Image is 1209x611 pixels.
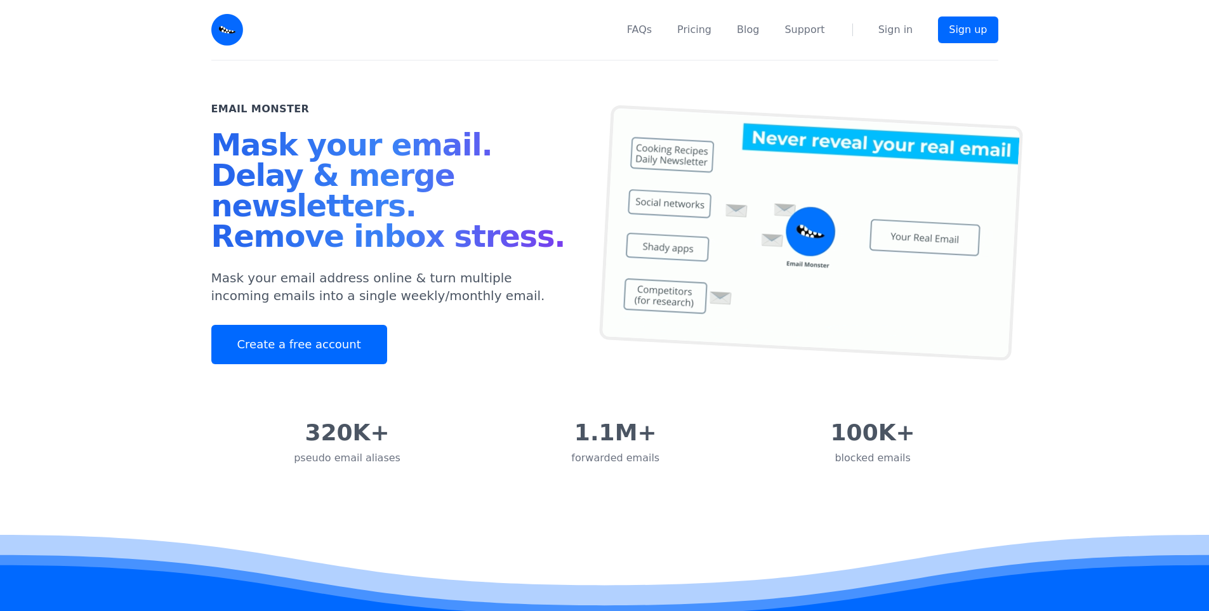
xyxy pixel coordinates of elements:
[211,129,574,256] h1: Mask your email. Delay & merge newsletters. Remove inbox stress.
[211,14,243,46] img: Email Monster
[571,450,659,466] div: forwarded emails
[211,325,387,364] a: Create a free account
[784,22,824,37] a: Support
[211,102,310,117] h2: Email Monster
[938,16,998,43] a: Sign up
[571,420,659,445] div: 1.1M+
[677,22,711,37] a: Pricing
[294,420,400,445] div: 320K+
[831,450,915,466] div: blocked emails
[627,22,652,37] a: FAQs
[831,420,915,445] div: 100K+
[878,22,913,37] a: Sign in
[211,269,574,305] p: Mask your email address online & turn multiple incoming emails into a single weekly/monthly email.
[737,22,759,37] a: Blog
[294,450,400,466] div: pseudo email aliases
[598,105,1022,361] img: temp mail, free temporary mail, Temporary Email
